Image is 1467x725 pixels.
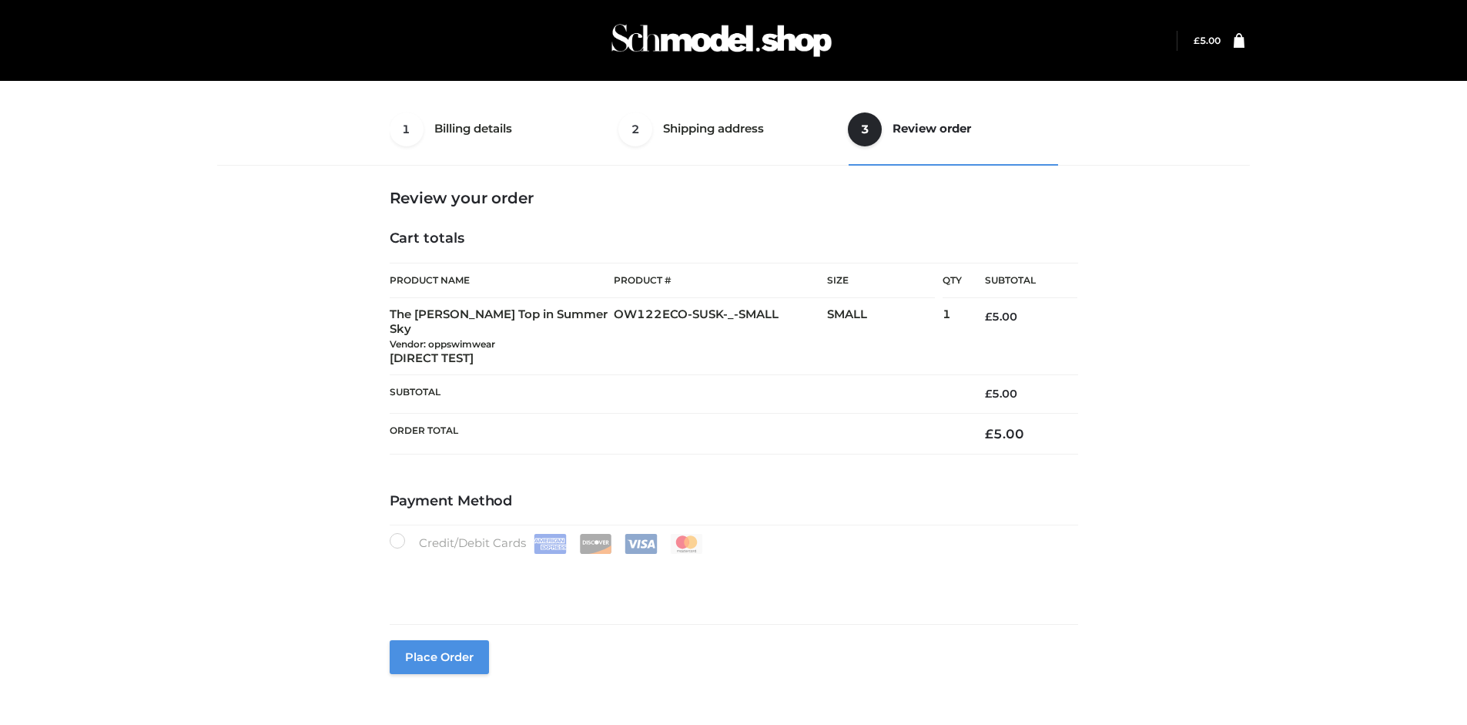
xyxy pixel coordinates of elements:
span: £ [985,426,993,441]
img: Amex [534,534,567,554]
td: 1 [943,298,962,375]
td: SMALL [827,298,943,375]
bdi: 5.00 [985,310,1017,324]
img: Mastercard [670,534,703,554]
bdi: 5.00 [1194,35,1221,46]
span: £ [985,387,992,401]
th: Product # [614,263,827,298]
button: Place order [390,640,489,674]
h4: Cart totals [390,230,1078,247]
iframe: Secure payment input frame [387,551,1075,607]
td: OW122ECO-SUSK-_-SMALL [614,298,827,375]
h4: Payment Method [390,493,1078,510]
bdi: 5.00 [985,426,1024,441]
img: Schmodel Admin 964 [606,10,837,71]
img: Discover [579,534,612,554]
th: Qty [943,263,962,298]
img: Visa [625,534,658,554]
th: Subtotal [962,263,1077,298]
td: The [PERSON_NAME] Top in Summer Sky [DIRECT TEST] [390,298,615,375]
span: £ [1194,35,1200,46]
th: Product Name [390,263,615,298]
th: Subtotal [390,375,963,413]
label: Credit/Debit Cards [390,533,705,554]
span: £ [985,310,992,324]
th: Size [827,263,935,298]
small: Vendor: oppswimwear [390,338,495,350]
a: £5.00 [1194,35,1221,46]
th: Order Total [390,413,963,454]
h3: Review your order [390,189,1078,207]
bdi: 5.00 [985,387,1017,401]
